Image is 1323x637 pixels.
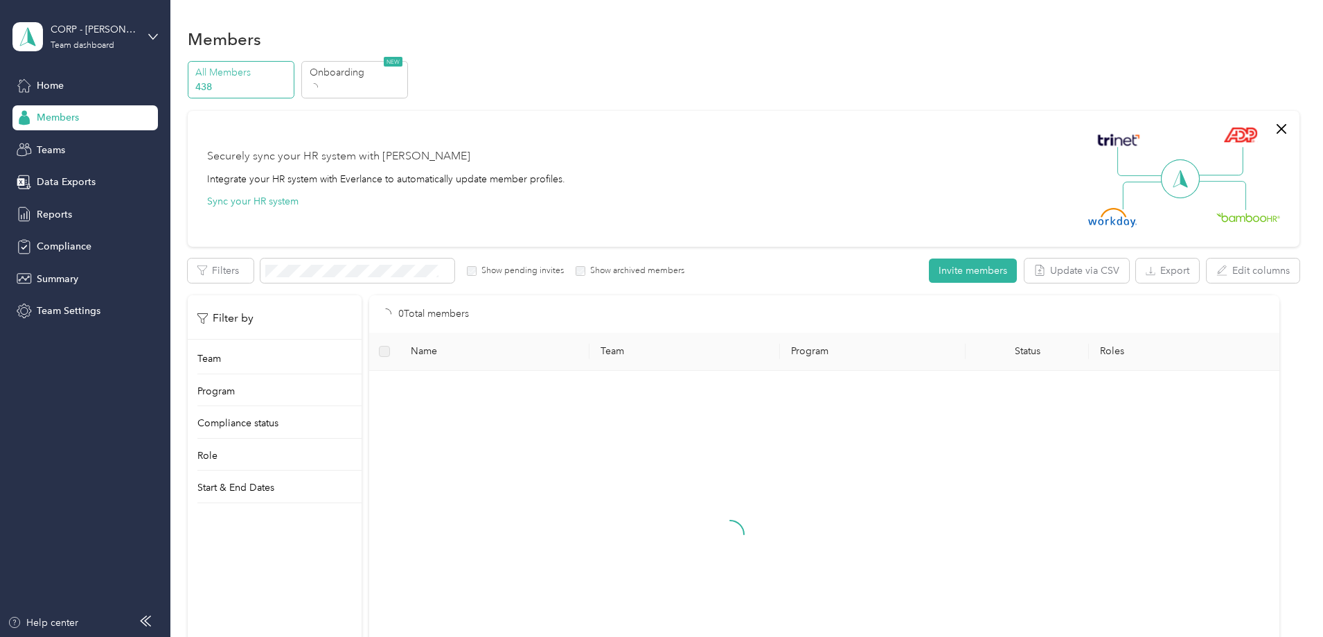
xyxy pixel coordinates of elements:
p: All Members [195,65,290,80]
th: Team [589,333,780,371]
div: CORP - [PERSON_NAME] [51,22,137,37]
img: Trinet [1094,130,1143,150]
button: Sync your HR system [207,194,299,209]
span: Teams [37,143,65,157]
span: NEW [384,57,402,67]
button: Edit columns [1207,259,1299,283]
span: Summary [37,272,78,286]
label: Show pending invites [477,265,564,277]
img: Line Left Up [1117,147,1166,177]
img: Line Right Up [1195,147,1243,176]
button: Export [1136,259,1199,283]
button: Update via CSV [1024,259,1129,283]
span: Reports [37,207,72,222]
img: ADP [1223,127,1257,143]
p: Compliance status [197,416,278,430]
button: Invite members [929,259,1017,283]
span: Members [37,110,79,125]
span: Compliance [37,239,91,254]
div: Securely sync your HR system with [PERSON_NAME] [207,148,470,165]
span: Team Settings [37,304,100,318]
div: Integrate your HR system with Everlance to automatically update member profiles. [207,172,565,186]
img: Workday [1088,208,1137,227]
p: 438 [195,80,290,94]
button: Help center [8,616,78,630]
p: Filter by [197,310,254,327]
p: Program [197,384,235,399]
p: Team [197,351,221,366]
p: 0 Total members [398,306,469,322]
img: BambooHR [1216,212,1280,222]
div: Team dashboard [51,42,114,50]
button: Filters [188,259,254,283]
span: Data Exports [37,175,96,189]
img: Line Left Down [1122,181,1171,209]
p: Role [197,448,217,463]
th: Roles [1089,333,1279,371]
span: Home [37,78,64,93]
th: Status [966,333,1090,371]
label: Show archived members [585,265,684,277]
p: Start & End Dates [197,480,274,495]
iframe: Everlance-gr Chat Button Frame [1245,559,1323,637]
th: Program [780,333,966,371]
th: Name [400,333,590,371]
img: Line Right Down [1198,181,1246,211]
span: Name [411,345,579,357]
p: Onboarding [310,65,404,80]
h1: Members [188,32,261,46]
